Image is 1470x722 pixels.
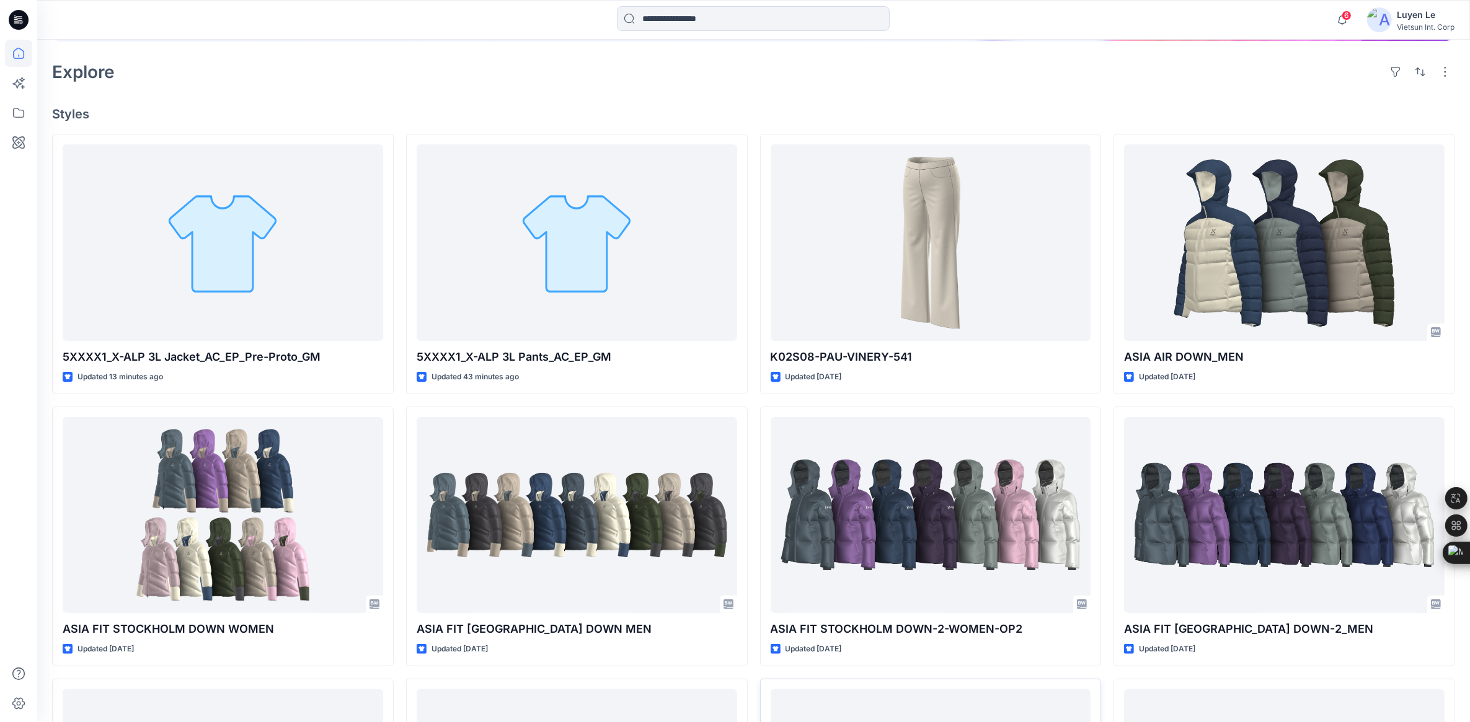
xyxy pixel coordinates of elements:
[52,62,115,82] h2: Explore
[417,144,737,341] a: 5XXXX1_X-ALP 3L Pants_AC_EP_GM
[432,643,488,656] p: Updated [DATE]
[1397,7,1455,22] div: Luyen Le
[432,371,519,384] p: Updated 43 minutes ago
[1397,22,1455,32] div: Vietsun Int. Corp
[786,643,842,656] p: Updated [DATE]
[1124,348,1445,366] p: ASIA AIR DOWN_MEN
[771,144,1091,341] a: K02S08-PAU-VINERY-541
[1139,643,1195,656] p: Updated [DATE]
[63,620,383,638] p: ASIA FIT STOCKHOLM DOWN WOMEN
[786,371,842,384] p: Updated [DATE]
[77,643,134,656] p: Updated [DATE]
[52,107,1455,121] h4: Styles
[771,417,1091,614] a: ASIA FIT STOCKHOLM DOWN-2-WOMEN-OP2
[771,348,1091,366] p: K02S08-PAU-VINERY-541
[771,620,1091,638] p: ASIA FIT STOCKHOLM DOWN-2-WOMEN-OP2
[1139,371,1195,384] p: Updated [DATE]
[417,417,737,614] a: ASIA FIT STOCKHOLM DOWN MEN
[1124,417,1445,614] a: ASIA FIT STOCKHOLM DOWN-2_MEN
[1124,620,1445,638] p: ASIA FIT [GEOGRAPHIC_DATA] DOWN-2_MEN
[63,417,383,614] a: ASIA FIT STOCKHOLM DOWN WOMEN
[1367,7,1392,32] img: avatar
[1124,144,1445,341] a: ASIA AIR DOWN_MEN
[77,371,163,384] p: Updated 13 minutes ago
[417,620,737,638] p: ASIA FIT [GEOGRAPHIC_DATA] DOWN MEN
[63,348,383,366] p: 5XXXX1_X-ALP 3L Jacket_AC_EP_Pre-Proto_GM
[63,144,383,341] a: 5XXXX1_X-ALP 3L Jacket_AC_EP_Pre-Proto_GM
[1342,11,1352,20] span: 6
[417,348,737,366] p: 5XXXX1_X-ALP 3L Pants_AC_EP_GM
